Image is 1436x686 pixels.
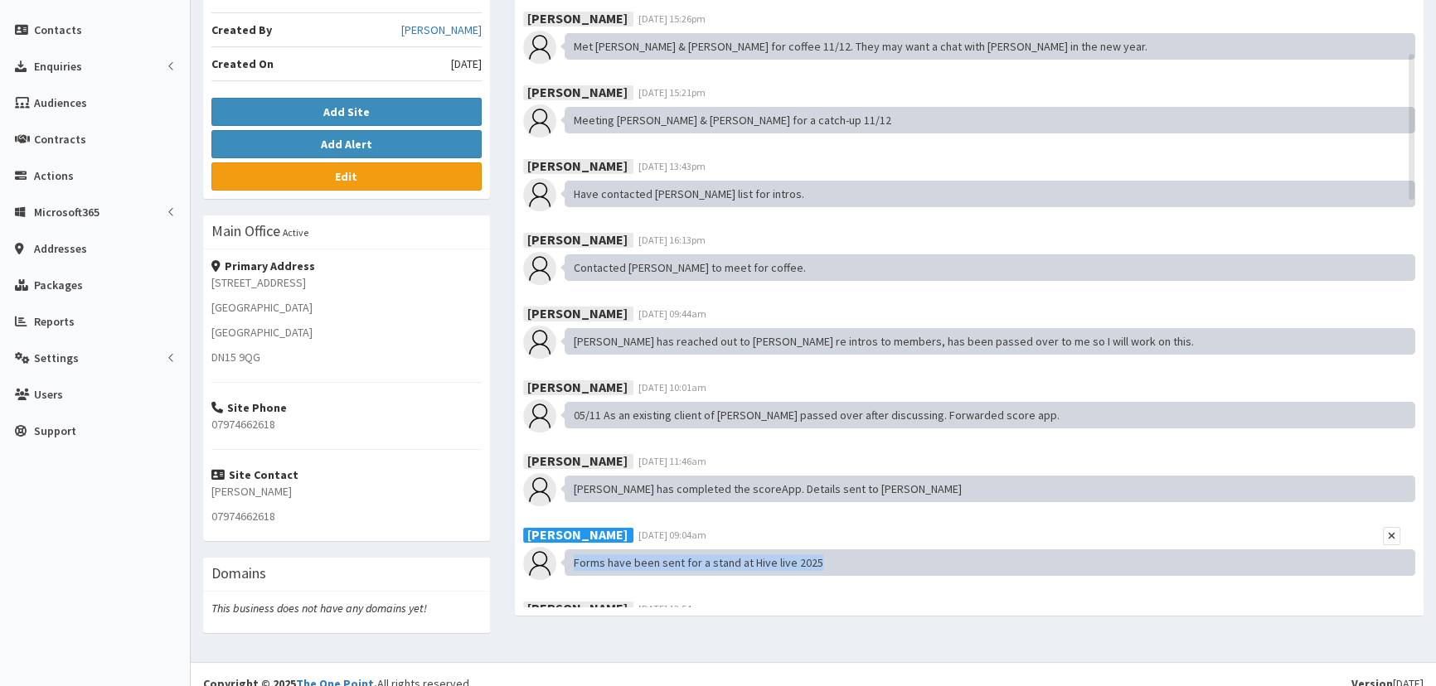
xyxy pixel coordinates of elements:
a: Edit [211,162,482,191]
div: [PERSON_NAME] has completed the scoreApp. Details sent to [PERSON_NAME] [565,476,1416,502]
strong: Site Contact [211,467,298,482]
strong: Site Phone [211,400,287,415]
span: [DATE] 11:46am [638,455,706,467]
a: [PERSON_NAME] [401,22,482,38]
span: [DATE] 12:54pm [638,602,706,615]
b: Edit [335,169,357,184]
span: [DATE] 16:13pm [638,234,706,246]
span: [DATE] 09:44am [638,307,706,320]
p: DN15 9QG [211,349,482,365]
span: Packages [34,278,83,292]
h3: Main Office [211,224,280,239]
span: [DATE] 15:21pm [638,86,706,99]
span: Microsoft365 [34,205,99,220]
span: Support [34,423,76,438]
p: [PERSON_NAME] [211,483,482,500]
span: [DATE] 09:04am [638,529,706,541]
span: Actions [34,168,74,183]
span: [DATE] 13:43pm [638,160,706,172]
b: [PERSON_NAME] [527,599,628,616]
b: [PERSON_NAME] [527,304,628,321]
span: [DATE] [451,56,482,72]
div: Met [PERSON_NAME] & [PERSON_NAME] for coffee 11/12. They may want a chat with [PERSON_NAME] in th... [565,33,1416,60]
b: [PERSON_NAME] [527,9,628,26]
p: [GEOGRAPHIC_DATA] [211,324,482,341]
h3: Domains [211,566,266,581]
div: [PERSON_NAME] has reached out to [PERSON_NAME] re intros to members, has been passed over to me s... [565,328,1416,355]
button: Add Alert [211,130,482,158]
span: Addresses [34,241,87,256]
span: Users [34,387,63,402]
p: [GEOGRAPHIC_DATA] [211,299,482,316]
b: Created By [211,22,272,37]
b: [PERSON_NAME] [527,230,628,247]
p: 07974662618 [211,508,482,524]
p: 07974662618 [211,416,482,432]
span: Contacts [34,22,82,37]
div: Contacted [PERSON_NAME] to meet for coffee. [565,254,1416,281]
small: Active [283,226,308,239]
b: [PERSON_NAME] [527,83,628,99]
span: Settings [34,350,79,365]
div: Forms have been sent for a stand at Hive live 2025 [565,549,1416,576]
div: 05/11 As an existing client of [PERSON_NAME] passed over after discussing. Forwarded score app. [565,402,1416,428]
p: [STREET_ADDRESS] [211,274,482,291]
span: [DATE] 10:01am [638,381,706,394]
b: [PERSON_NAME] [527,378,628,394]
span: Enquiries [34,59,82,74]
span: Reports [34,314,75,329]
div: Meeting [PERSON_NAME] & [PERSON_NAME] for a catch-up 11/12 [565,107,1416,133]
span: Audiences [34,95,87,110]
span: [DATE] 15:26pm [638,12,706,25]
b: [PERSON_NAME] [527,452,628,468]
b: Add Site [323,104,370,119]
b: Add Alert [321,137,372,152]
b: Created On [211,56,274,71]
i: This business does not have any domains yet! [211,601,427,616]
div: Have contacted [PERSON_NAME] list for intros. [565,181,1416,207]
strong: Primary Address [211,258,315,273]
span: Contracts [34,132,86,147]
b: [PERSON_NAME] [527,525,628,542]
b: [PERSON_NAME] [527,157,628,173]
